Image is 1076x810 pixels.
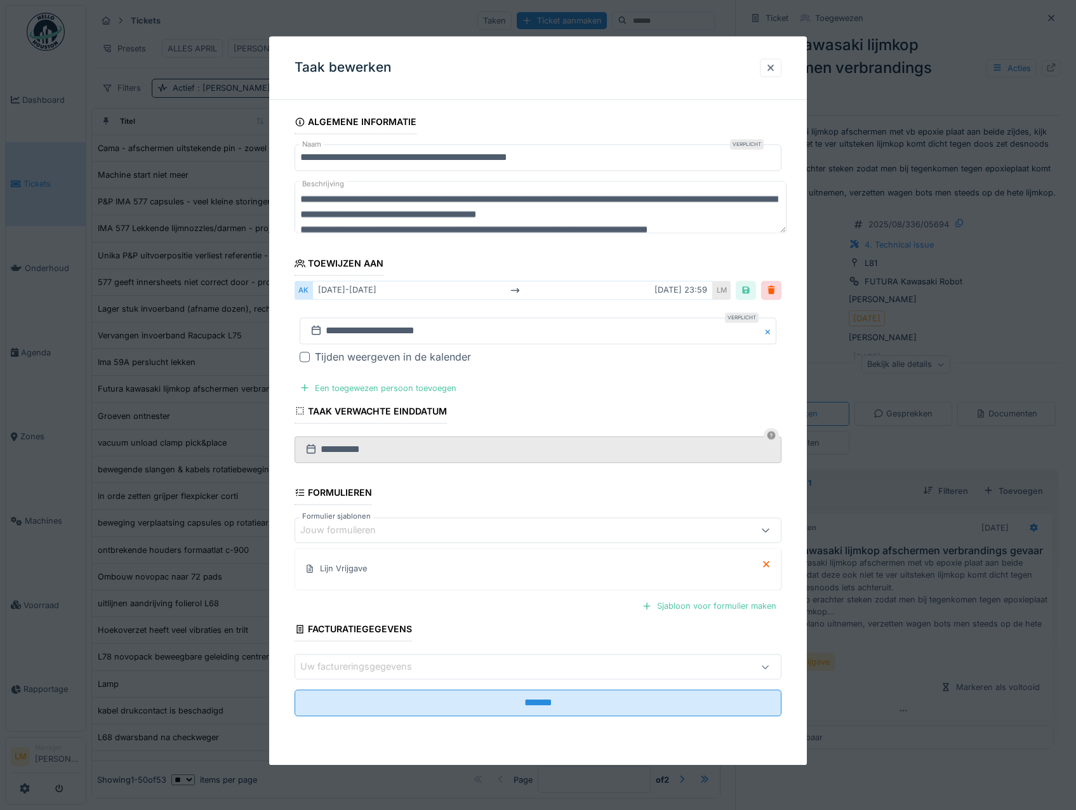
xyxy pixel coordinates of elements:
div: Verplicht [730,140,764,150]
div: Uw factureringsgegevens [300,660,430,674]
div: Lijn Vrijgave [320,563,367,575]
div: Verplicht [725,312,759,322]
div: Facturatiegegevens [295,620,413,642]
div: Algemene informatie [295,112,417,134]
label: Naam [300,140,324,150]
div: AK [295,281,312,300]
div: Tijden weergeven in de kalender [315,349,471,364]
div: Taak verwachte einddatum [295,402,448,423]
div: Toewijzen aan [295,255,384,276]
label: Formulier sjablonen [300,511,373,522]
button: Close [762,317,776,344]
div: LM [713,281,731,300]
div: Formulieren [295,483,373,505]
div: Jouw formulieren [300,524,394,538]
h3: Taak bewerken [295,60,392,76]
div: Een toegewezen persoon toevoegen [295,380,462,397]
div: Sjabloon voor formulier maken [637,597,781,614]
label: Beschrijving [300,176,347,192]
div: [DATE]-[DATE] [DATE] 23:59 [312,281,714,300]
